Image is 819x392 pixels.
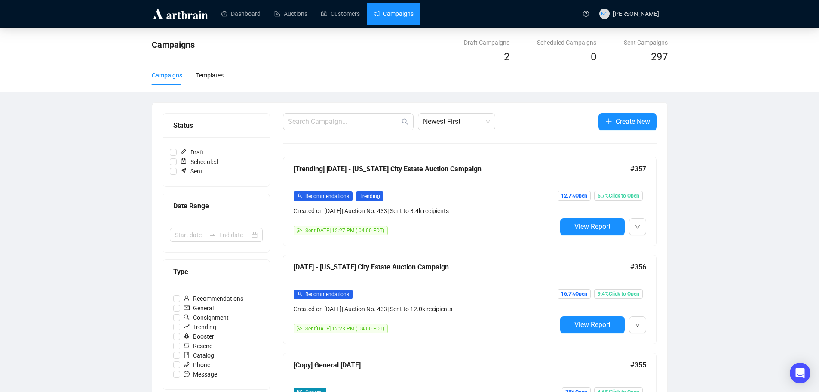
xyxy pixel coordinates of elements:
[288,117,400,127] input: Search Campaign...
[594,289,643,299] span: 9.4% Click to Open
[177,148,208,157] span: Draft
[574,222,610,231] span: View Report
[601,9,608,18] span: NC
[558,191,591,201] span: 12.7% Open
[184,333,190,339] span: rocket
[558,289,591,299] span: 16.7% Open
[616,116,650,127] span: Create New
[177,167,206,176] span: Sent
[180,313,232,322] span: Consignment
[184,305,190,311] span: mail
[180,370,221,379] span: Message
[630,360,646,370] span: #355
[402,118,408,125] span: search
[537,38,596,47] div: Scheduled Campaigns
[294,360,630,370] div: [Copy] General [DATE]
[173,201,259,211] div: Date Range
[180,341,216,351] span: Resend
[305,228,384,234] span: Sent [DATE] 12:27 PM (-04:00 EDT)
[790,363,810,383] div: Open Intercom Messenger
[560,316,625,333] button: View Report
[152,40,195,50] span: Campaigns
[184,361,190,367] span: phone
[305,193,349,199] span: Recommendations
[635,225,640,230] span: down
[651,51,668,63] span: 297
[173,266,259,277] div: Type
[184,371,190,377] span: message
[635,323,640,328] span: down
[423,114,490,130] span: Newest First
[321,3,360,25] a: Customers
[184,295,190,301] span: user
[560,218,625,235] button: View Report
[294,304,557,314] div: Created on [DATE] | Auction No. 433 | Sent to 12.0k recipients
[630,164,646,174] span: #357
[294,164,630,174] div: [Trending] [DATE] - [US_STATE] City Estate Auction Campaign
[180,332,218,341] span: Booster
[297,291,302,296] span: user
[630,262,646,272] span: #356
[184,343,190,349] span: retweet
[274,3,307,25] a: Auctions
[504,51,509,63] span: 2
[196,71,224,80] div: Templates
[152,71,182,80] div: Campaigns
[356,191,383,201] span: Trending
[297,193,302,198] span: user
[613,10,659,17] span: [PERSON_NAME]
[209,231,216,238] span: to
[221,3,261,25] a: Dashboard
[624,38,668,47] div: Sent Campaigns
[180,322,220,332] span: Trending
[305,326,384,332] span: Sent [DATE] 12:23 PM (-04:00 EDT)
[177,157,221,167] span: Scheduled
[305,291,349,297] span: Recommendations
[591,51,596,63] span: 0
[598,113,657,130] button: Create New
[184,314,190,320] span: search
[180,360,214,370] span: Phone
[374,3,414,25] a: Campaigns
[297,228,302,233] span: send
[464,38,509,47] div: Draft Campaigns
[283,255,657,344] a: [DATE] - [US_STATE] City Estate Auction Campaign#356userRecommendationsCreated on [DATE]| Auction...
[283,157,657,246] a: [Trending] [DATE] - [US_STATE] City Estate Auction Campaign#357userRecommendationsTrendingCreated...
[594,191,643,201] span: 5.7% Click to Open
[152,7,209,21] img: logo
[180,303,217,313] span: General
[209,231,216,238] span: swap-right
[574,321,610,329] span: View Report
[180,294,247,303] span: Recommendations
[184,352,190,358] span: book
[219,230,250,240] input: End date
[180,351,218,360] span: Catalog
[184,324,190,330] span: rise
[294,206,557,216] div: Created on [DATE] | Auction No. 433 | Sent to 3.4k recipients
[583,11,589,17] span: question-circle
[294,262,630,272] div: [DATE] - [US_STATE] City Estate Auction Campaign
[605,118,612,125] span: plus
[297,326,302,331] span: send
[175,230,206,240] input: Start date
[173,120,259,131] div: Status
